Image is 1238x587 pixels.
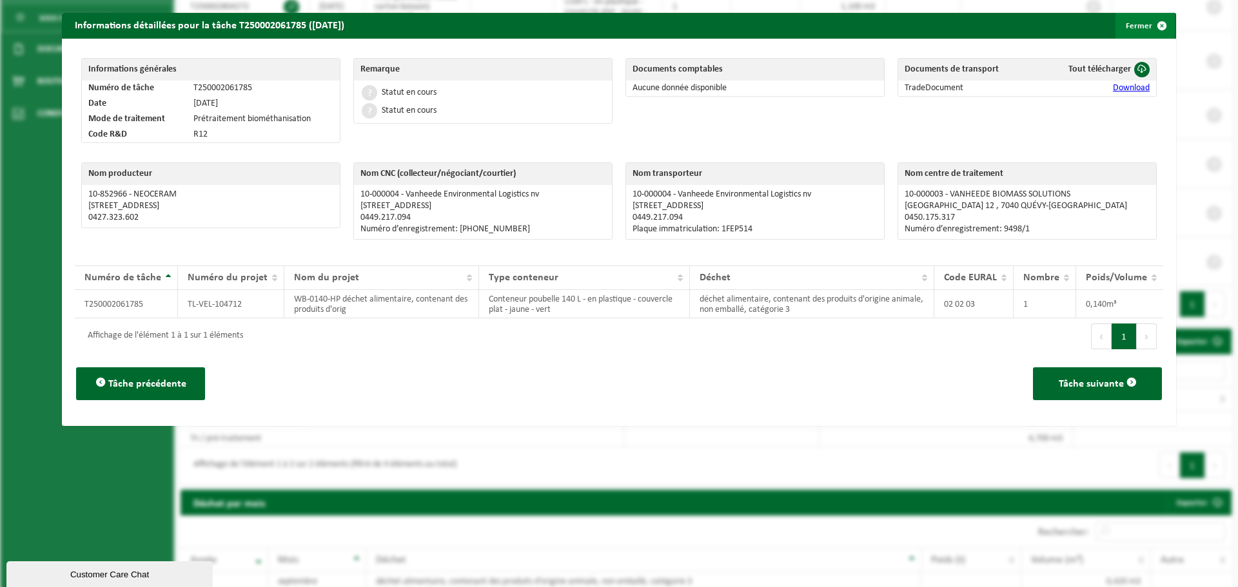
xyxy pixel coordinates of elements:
td: déchet alimentaire, contenant des produits d'origine animale, non emballé, catégorie 3 [690,290,934,318]
p: 0449.217.094 [633,213,878,223]
p: 0449.217.094 [360,213,605,223]
button: Fermer [1115,13,1175,39]
button: Next [1137,323,1157,349]
span: Tâche précédente [108,379,186,389]
p: Numéro d’enregistrement: [PHONE_NUMBER] [360,224,605,235]
td: 0,140m³ [1076,290,1163,318]
p: [STREET_ADDRESS] [633,201,878,211]
td: WB-0140-HP déchet alimentaire, contenant des produits d'orig [284,290,479,318]
button: 1 [1112,323,1137,349]
td: TL-VEL-104712 [178,290,284,318]
th: Informations générales [82,59,340,81]
a: Download [1113,83,1150,93]
td: Aucune donnée disponible [626,81,884,96]
td: 1 [1014,290,1076,318]
td: Prétraitement biométhanisation [187,111,340,127]
p: [STREET_ADDRESS] [360,201,605,211]
p: Numéro d’enregistrement: 9498/1 [905,224,1150,235]
th: Remarque [354,59,612,81]
p: [STREET_ADDRESS] [88,201,333,211]
td: R12 [187,127,340,142]
th: Nom producteur [82,163,340,185]
td: Date [82,96,187,111]
button: Tâche suivante [1033,367,1162,400]
p: [GEOGRAPHIC_DATA] 12 , 7040 QUÉVY-[GEOGRAPHIC_DATA] [905,201,1150,211]
p: 0450.175.317 [905,213,1150,223]
div: Statut en cours [382,106,437,115]
th: Nom CNC (collecteur/négociant/courtier) [354,163,612,185]
span: Nom du projet [294,273,359,283]
span: Nombre [1023,273,1059,283]
p: 0427.323.602 [88,213,333,223]
div: Statut en cours [382,88,437,97]
td: Code R&D [82,127,187,142]
p: Plaque immatriculation: 1FEP514 [633,224,878,235]
th: Nom centre de traitement [898,163,1156,185]
span: Numéro du projet [188,273,268,283]
span: Tâche suivante [1059,379,1124,389]
td: TradeDocument [898,81,1036,96]
div: Affichage de l'élément 1 à 1 sur 1 éléments [81,325,243,348]
th: Documents de transport [898,59,1036,81]
span: Déchet [700,273,731,283]
td: 02 02 03 [934,290,1014,318]
button: Previous [1091,323,1112,349]
p: 10-852966 - NEOCERAM [88,189,333,200]
td: Mode de traitement [82,111,187,127]
p: 10-000004 - Vanheede Environmental Logistics nv [633,189,878,200]
h2: Informations détaillées pour la tâche T250002061785 ([DATE]) [62,13,357,37]
span: Poids/Volume [1086,273,1147,283]
td: T250002061785 [187,81,340,96]
p: 10-000004 - Vanheede Environmental Logistics nv [360,189,605,200]
iframe: chat widget [6,559,215,587]
p: 10-000003 - VANHEEDE BIOMASS SOLUTIONS [905,189,1150,200]
th: Documents comptables [626,59,884,81]
td: [DATE] [187,96,340,111]
td: Numéro de tâche [82,81,187,96]
th: Nom transporteur [626,163,884,185]
button: Tâche précédente [76,367,205,400]
td: T250002061785 [75,290,178,318]
span: Code EURAL [944,273,997,283]
td: Conteneur poubelle 140 L - en plastique - couvercle plat - jaune - vert [479,290,690,318]
span: Numéro de tâche [84,273,161,283]
span: Tout télécharger [1068,64,1131,74]
span: Type conteneur [489,273,558,283]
